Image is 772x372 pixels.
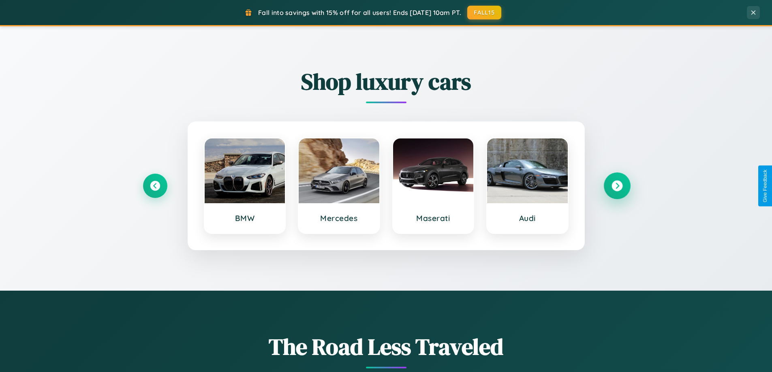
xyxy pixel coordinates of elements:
h1: The Road Less Traveled [143,331,629,362]
h2: Shop luxury cars [143,66,629,97]
button: FALL15 [467,6,501,19]
h3: Mercedes [307,213,371,223]
h3: BMW [213,213,277,223]
h3: Audi [495,213,560,223]
h3: Maserati [401,213,466,223]
span: Fall into savings with 15% off for all users! Ends [DATE] 10am PT. [258,9,461,17]
div: Give Feedback [762,170,768,202]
